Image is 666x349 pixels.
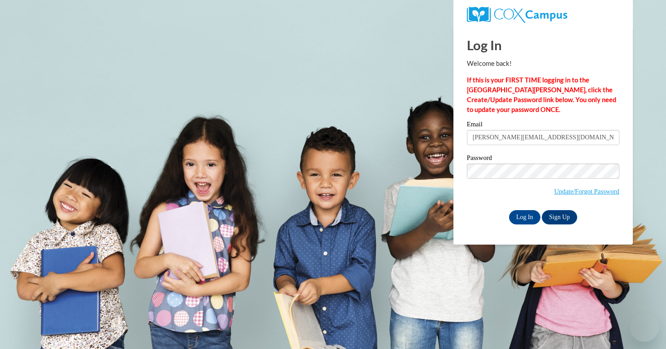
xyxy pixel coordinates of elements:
[630,313,659,342] iframe: Button to launch messaging window
[467,59,619,69] p: Welcome back!
[467,155,619,164] label: Password
[554,188,619,195] a: Update/Forgot Password
[467,36,619,54] h1: Log In
[467,76,616,113] strong: If this is your FIRST TIME logging in to the [GEOGRAPHIC_DATA][PERSON_NAME], click the Create/Upd...
[467,7,619,23] a: COX Campus
[467,121,619,130] label: Email
[542,210,577,224] a: Sign Up
[467,7,567,23] img: COX Campus
[509,210,540,224] input: Log In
